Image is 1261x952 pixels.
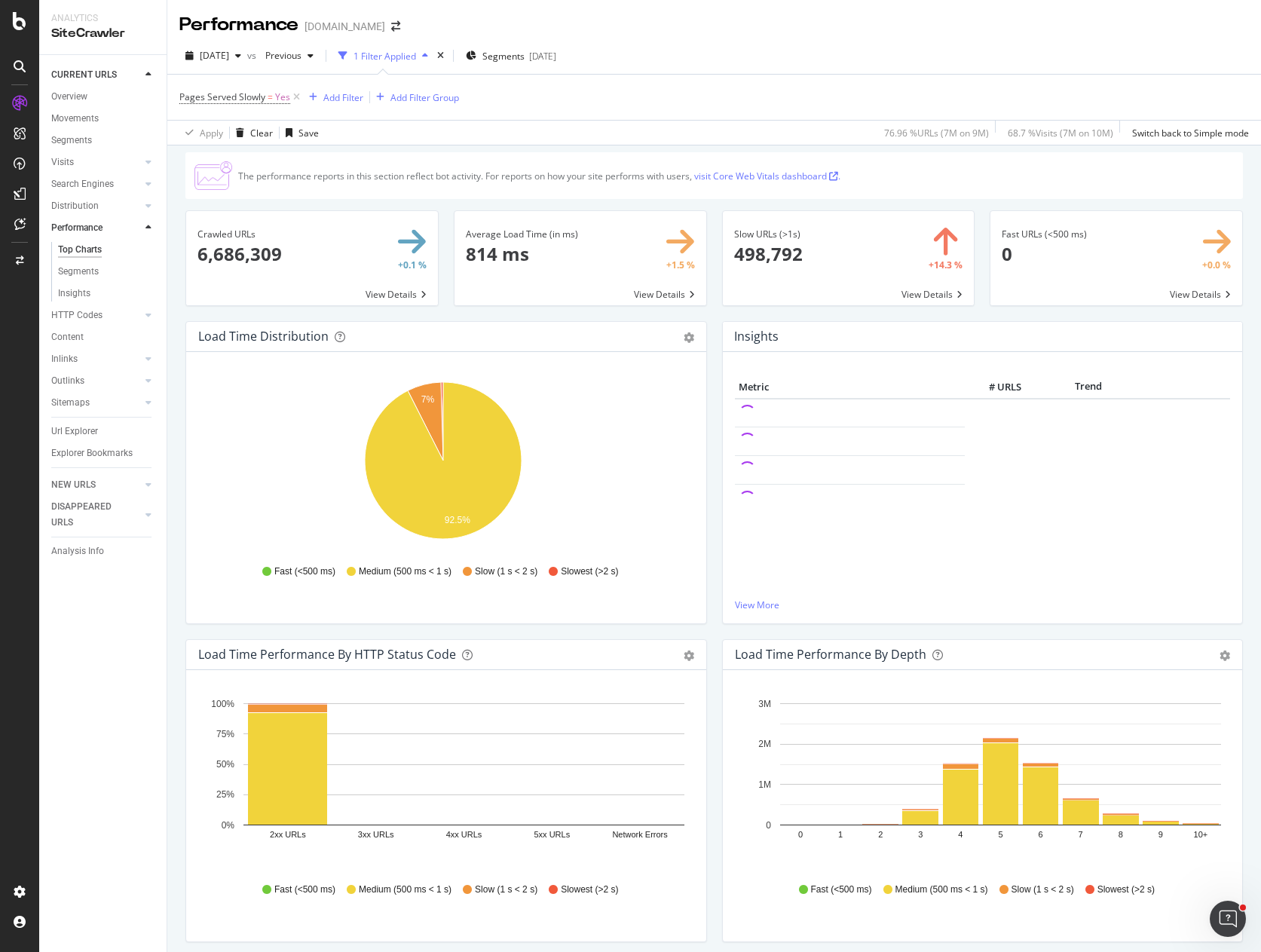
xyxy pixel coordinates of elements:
[51,67,117,83] div: CURRENT URLS
[758,739,771,749] text: 2M
[332,44,434,68] button: 1 Filter Applied
[354,50,416,63] div: 1 Filter Applied
[359,883,451,896] span: Medium (500 ms < 1 s)
[51,395,90,411] div: Sitemaps
[359,565,451,578] span: Medium (500 ms < 1 s)
[51,176,141,192] a: Search Engines
[275,87,290,108] span: Yes
[421,394,435,405] text: 7%
[51,329,84,345] div: Content
[838,830,843,839] text: 1
[684,332,694,343] div: gear
[51,155,74,170] div: Visits
[998,830,1002,839] text: 5
[51,220,103,236] div: Performance
[198,647,456,662] div: Load Time Performance by HTTP Status Code
[475,883,537,896] span: Slow (1 s < 2 s)
[446,830,482,839] text: 4xx URLs
[1193,830,1207,839] text: 10+
[561,883,618,896] span: Slowest (>2 s)
[200,127,223,139] div: Apply
[274,883,335,896] span: Fast (<500 ms)
[51,424,98,439] div: Url Explorer
[51,220,141,236] a: Performance
[58,242,156,258] a: Top Charts
[238,170,840,182] div: The performance reports in this section reflect bot activity. For reports on how your site perfor...
[179,121,223,145] button: Apply
[51,25,155,42] div: SiteCrawler
[51,373,141,389] a: Outlinks
[58,264,156,280] a: Segments
[51,445,156,461] a: Explorer Bookmarks
[51,373,84,389] div: Outlinks
[51,351,141,367] a: Inlinks
[51,395,141,411] a: Sitemaps
[1118,830,1122,839] text: 8
[895,883,988,896] span: Medium (500 ms < 1 s)
[230,121,273,145] button: Clear
[58,286,90,302] div: Insights
[51,198,99,214] div: Distribution
[1008,127,1113,139] div: 68.7 % Visits ( 7M on 10M )
[51,499,141,531] a: DISAPPEARED URLS
[735,376,966,399] th: Metric
[1158,830,1162,839] text: 9
[274,565,335,578] span: Fast (<500 ms)
[222,820,235,831] text: 0%
[216,729,234,739] text: 75%
[51,477,141,493] a: NEW URLS
[1126,121,1249,145] button: Switch back to Simple mode
[758,779,771,790] text: 1M
[280,121,319,145] button: Save
[1220,650,1230,661] div: gear
[198,376,688,551] div: A chart.
[200,49,229,62] span: 2025 Aug. 29th
[51,89,87,105] div: Overview
[198,694,688,869] div: A chart.
[323,91,363,104] div: Add Filter
[270,830,306,839] text: 2xx URLs
[51,67,141,83] a: CURRENT URLS
[179,12,298,38] div: Performance
[735,647,926,662] div: Load Time Performance by Depth
[1097,883,1155,896] span: Slowest (>2 s)
[58,286,156,302] a: Insights
[194,161,232,190] img: CjTTJyXI.png
[1038,830,1042,839] text: 6
[51,111,156,127] a: Movements
[179,90,265,103] span: Pages Served Slowly
[445,515,470,525] text: 92.5%
[735,694,1225,869] svg: A chart.
[51,155,141,170] a: Visits
[51,12,155,25] div: Analytics
[51,198,141,214] a: Distribution
[216,789,234,800] text: 25%
[684,650,694,661] div: gear
[1078,830,1082,839] text: 7
[58,264,99,280] div: Segments
[51,176,114,192] div: Search Engines
[51,111,99,127] div: Movements
[1210,901,1246,937] iframe: Intercom live chat
[51,543,104,559] div: Analysis Info
[268,90,273,103] span: =
[179,44,247,68] button: [DATE]
[51,133,156,148] a: Segments
[58,242,102,258] div: Top Charts
[1025,376,1151,399] th: Trend
[51,329,156,345] a: Content
[51,499,127,531] div: DISAPPEARED URLS
[561,565,618,578] span: Slowest (>2 s)
[305,19,385,34] div: [DOMAIN_NAME]
[247,49,259,62] span: vs
[51,543,156,559] a: Analysis Info
[734,326,779,347] h4: Insights
[370,88,459,106] button: Add Filter Group
[1012,883,1074,896] span: Slow (1 s < 2 s)
[250,127,273,139] div: Clear
[51,89,156,105] a: Overview
[758,699,771,709] text: 3M
[918,830,923,839] text: 3
[434,48,447,63] div: times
